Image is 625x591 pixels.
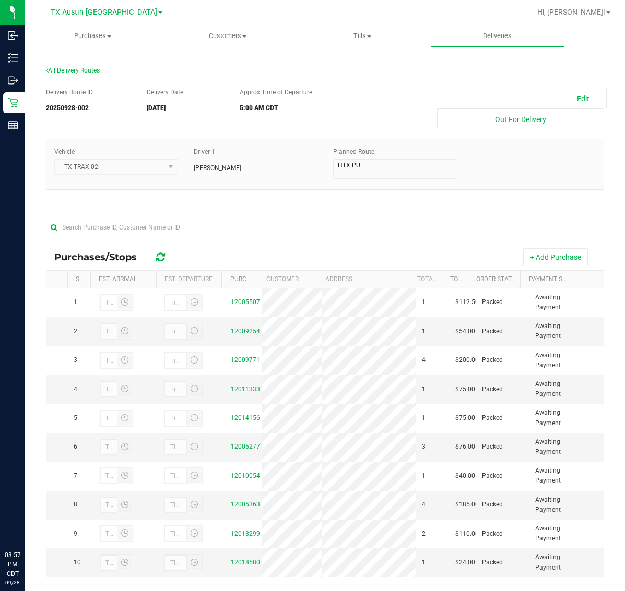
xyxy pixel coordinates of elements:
[231,472,260,479] a: 12010054
[422,384,426,394] span: 1
[482,500,503,510] span: Packed
[529,275,581,283] a: Payment Status
[258,271,317,288] th: Customer
[317,271,409,288] th: Address
[535,293,576,312] span: Awaiting Payment
[476,275,520,283] a: Order Status
[560,88,607,108] button: Edit
[422,500,426,510] span: 4
[535,437,576,457] span: Awaiting Payment
[46,220,604,235] input: Search Purchase ID, Customer Name or ID
[231,501,260,508] a: 12005363
[422,471,426,481] span: 1
[535,552,576,572] span: Awaiting Payment
[455,558,475,568] span: $24.00
[231,414,260,421] a: 12014156
[469,31,526,41] span: Deliveries
[194,163,241,173] span: [PERSON_NAME]
[535,466,576,486] span: Awaiting Payment
[482,413,503,423] span: Packed
[422,355,426,365] span: 4
[74,558,81,568] span: 10
[535,321,576,341] span: Awaiting Payment
[535,379,576,399] span: Awaiting Payment
[422,442,426,452] span: 3
[231,443,260,450] a: 12005277
[74,384,77,394] span: 4
[422,297,426,307] span: 1
[333,147,374,156] label: Planned Route
[74,327,77,336] span: 2
[8,53,18,63] inline-svg: Inventory
[482,442,503,452] span: Packed
[535,495,576,515] span: Awaiting Payment
[147,88,183,97] label: Delivery Date
[194,147,215,156] label: Driver 1
[240,105,363,112] h5: 5:00 AM CDT
[482,327,503,336] span: Packed
[5,550,20,578] p: 03:57 PM CDT
[8,75,18,86] inline-svg: Outbound
[231,328,260,335] a: 12009254
[74,442,77,452] span: 6
[46,67,100,74] span: All Delivery Routes
[25,25,160,47] a: Purchases
[99,275,137,283] a: Est. Arrival
[8,98,18,108] inline-svg: Retail
[535,408,576,428] span: Awaiting Payment
[54,251,147,263] span: Purchases/Stops
[147,105,224,112] h5: [DATE]
[422,327,426,336] span: 1
[455,442,475,452] span: $76.00
[46,88,93,97] label: Delivery Route ID
[74,500,77,510] span: 8
[450,275,469,283] a: Total
[482,471,503,481] span: Packed
[8,30,18,41] inline-svg: Inbound
[482,558,503,568] span: Packed
[156,271,222,288] th: Est. Departure
[455,500,479,510] span: $185.00
[74,471,77,481] span: 7
[422,413,426,423] span: 1
[25,31,160,41] span: Purchases
[535,351,576,370] span: Awaiting Payment
[409,271,442,288] th: Total Order Lines
[74,529,77,539] span: 9
[161,31,295,41] span: Customers
[46,104,89,112] strong: 20250928-002
[523,248,588,266] button: + Add Purchase
[455,471,475,481] span: $40.00
[482,529,503,539] span: Packed
[74,355,77,365] span: 3
[231,530,260,537] a: 12018299
[482,384,503,394] span: Packed
[231,385,260,393] a: 12011333
[537,8,605,16] span: Hi, [PERSON_NAME]!
[76,275,97,283] a: Stop #
[296,31,430,41] span: Tills
[455,355,479,365] span: $200.00
[54,147,75,156] label: Vehicle
[422,558,426,568] span: 1
[231,298,260,306] a: 12005507
[437,108,604,129] button: Out For Delivery
[455,327,475,336] span: $54.00
[455,413,475,423] span: $75.00
[160,25,296,47] a: Customers
[31,506,43,518] iframe: Resource center unread badge
[230,275,270,283] a: Purchase ID
[5,578,20,586] p: 09/28
[535,524,576,544] span: Awaiting Payment
[240,88,312,97] label: Approx Time of Departure
[455,529,479,539] span: $110.00
[422,529,426,539] span: 2
[8,120,18,130] inline-svg: Reports
[430,25,565,47] a: Deliveries
[455,384,475,394] span: $75.00
[10,508,42,539] iframe: Resource center
[51,8,157,17] span: TX Austin [GEOGRAPHIC_DATA]
[455,297,479,307] span: $112.50
[482,355,503,365] span: Packed
[482,297,503,307] span: Packed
